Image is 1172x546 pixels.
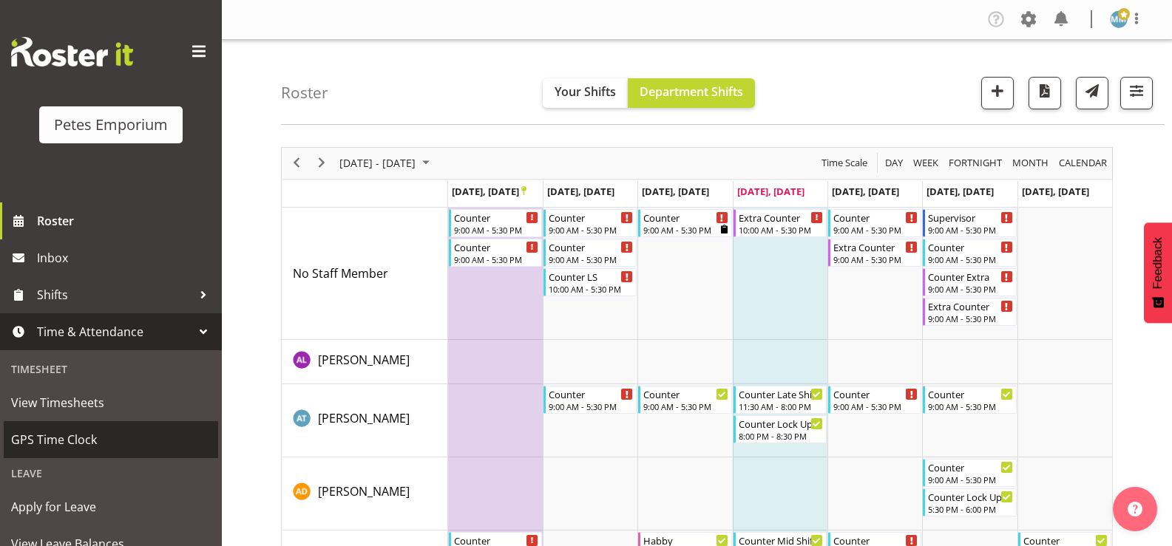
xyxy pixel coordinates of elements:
button: Your Shifts [543,78,628,108]
div: Timesheet [4,354,218,384]
button: Add a new shift [981,77,1014,109]
a: GPS Time Clock [4,421,218,458]
div: Petes Emporium [54,114,168,136]
span: Your Shifts [555,83,616,100]
button: Department Shifts [628,78,755,108]
div: Leave [4,458,218,488]
span: Inbox [37,247,214,269]
button: Feedback - Show survey [1144,222,1172,323]
span: Department Shifts [640,83,743,100]
span: GPS Time Clock [11,429,211,451]
img: help-xxl-2.png [1128,502,1142,516]
a: Apply for Leave [4,488,218,525]
span: Time & Attendance [37,321,192,343]
button: Filter Shifts [1120,77,1153,109]
span: Shifts [37,284,192,306]
span: Roster [37,210,214,232]
h4: Roster [281,84,328,101]
button: Send a list of all shifts for the selected filtered period to all rostered employees. [1076,77,1108,109]
span: Feedback [1151,237,1165,289]
button: Download a PDF of the roster according to the set date range. [1029,77,1061,109]
span: View Timesheets [11,392,211,414]
span: Apply for Leave [11,496,211,518]
img: Rosterit website logo [11,37,133,66]
img: mandy-mosley3858.jpg [1110,10,1128,28]
a: View Timesheets [4,384,218,421]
